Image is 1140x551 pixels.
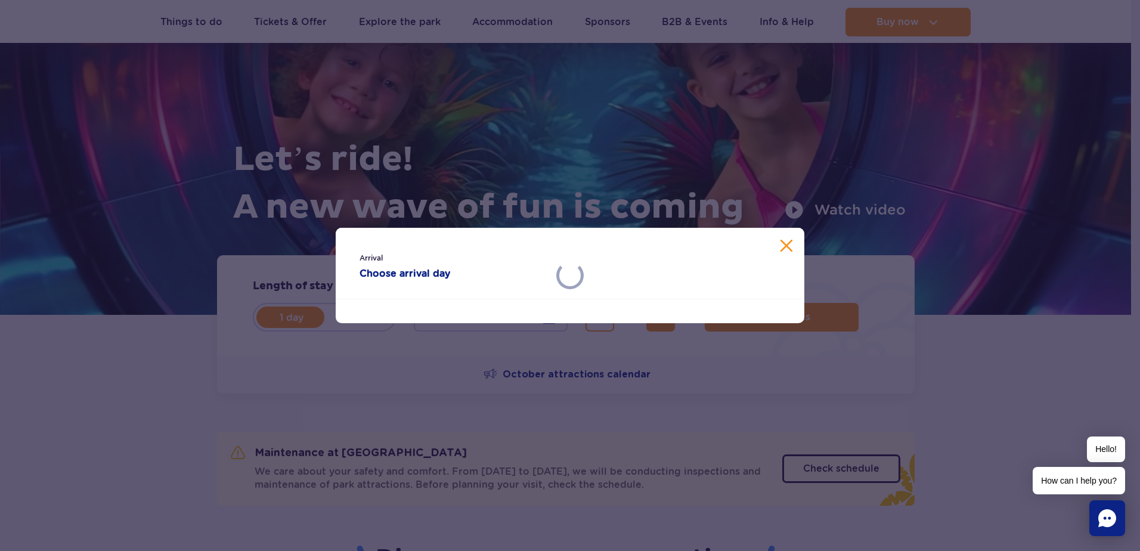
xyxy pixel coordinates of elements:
div: Chat [1089,500,1125,536]
span: How can I help you? [1033,467,1125,494]
span: Hello! [1087,437,1125,462]
strong: Choose arrival day [360,267,546,281]
span: Arrival [360,252,546,264]
button: Close calendar [780,240,792,252]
